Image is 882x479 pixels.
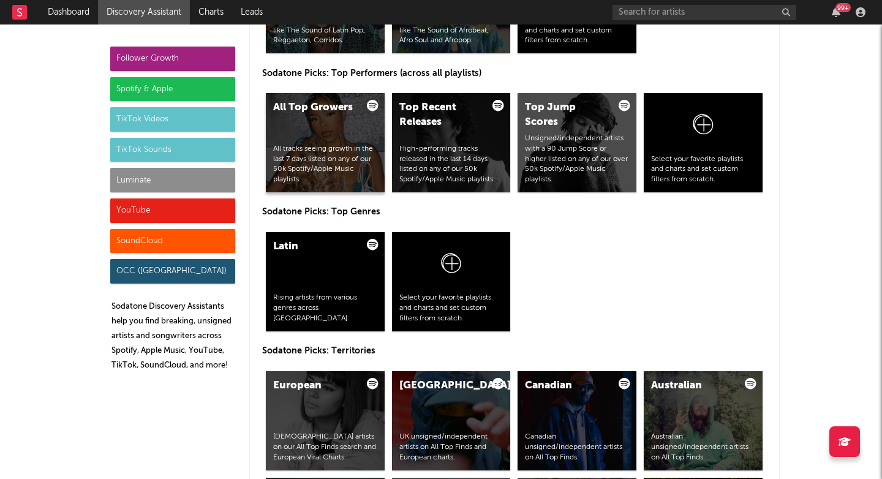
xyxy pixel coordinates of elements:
div: YouTube [110,198,235,223]
a: [GEOGRAPHIC_DATA]UK unsigned/independent artists on All Top Finds and European charts. [392,371,511,470]
div: Unsigned/independent artists with a 90 Jump Score or higher listed on any of our over 50k Spotify... [525,134,629,185]
div: SoundCloud [110,229,235,254]
div: UK unsigned/independent artists on All Top Finds and European charts. [399,432,503,462]
p: Sodatone Picks: Top Performers (across all playlists) [262,66,767,81]
div: High-performing tracks released in the last 14 days listed on any of our 50k Spotify/Apple Music ... [399,144,503,185]
input: Search for artists [612,5,796,20]
button: 99+ [832,7,840,17]
a: CanadianCanadian unsigned/independent artists on All Top Finds. [518,371,636,470]
a: All Top GrowersAll tracks seeing growth in the last 7 days listed on any of our 50k Spotify/Apple... [266,93,385,192]
div: All tracks seeing growth in the last 7 days listed on any of our 50k Spotify/Apple Music playlists. [273,144,377,185]
a: Select your favorite playlists and charts and set custom filters from scratch. [644,93,763,192]
a: Top Jump ScoresUnsigned/independent artists with a 90 Jump Score or higher listed on any of our o... [518,93,636,192]
div: All Top Growers [273,100,356,115]
div: [DEMOGRAPHIC_DATA] artists on our All Top Finds search and European Viral Charts. [273,432,377,462]
div: Tracks from indicator playlists like The Sound of Afrobeat, Afro Soul and Afropop. [399,15,503,46]
div: OCC ([GEOGRAPHIC_DATA]) [110,259,235,284]
div: Top Jump Scores [525,100,608,130]
a: Top Recent ReleasesHigh-performing tracks released in the last 14 days listed on any of our 50k S... [392,93,511,192]
div: 99 + [835,3,851,12]
div: Australian [651,379,734,393]
div: Select your favorite playlists and charts and set custom filters from scratch. [651,154,755,185]
a: AustralianAustralian unsigned/independent artists on All Top Finds. [644,371,763,470]
div: Top Recent Releases [399,100,483,130]
div: Select your favorite playlists and charts and set custom filters from scratch. [399,293,503,323]
div: European [273,379,356,393]
div: Follower Growth [110,47,235,71]
div: Spotify & Apple [110,77,235,102]
div: Canadian [525,379,608,393]
div: Latin [273,240,356,254]
div: TikTok Sounds [110,138,235,162]
div: Canadian unsigned/independent artists on All Top Finds. [525,432,629,462]
div: Tracks from indicator playlists like The Sound of Latin Pop, Reggaeton, Corridos. [273,15,377,46]
a: Select your favorite playlists and charts and set custom filters from scratch. [392,232,511,331]
div: TikTok Videos [110,107,235,132]
p: Sodatone Picks: Top Genres [262,205,767,219]
div: Rising artists from various genres across [GEOGRAPHIC_DATA]. [273,293,377,323]
div: Australian unsigned/independent artists on All Top Finds. [651,432,755,462]
a: LatinRising artists from various genres across [GEOGRAPHIC_DATA]. [266,232,385,331]
div: Select your favorite playlists and charts and set custom filters from scratch. [525,15,629,46]
div: [GEOGRAPHIC_DATA] [399,379,483,393]
p: Sodatone Discovery Assistants help you find breaking, unsigned artists and songwriters across Spo... [111,300,235,373]
p: Sodatone Picks: Territories [262,344,767,358]
div: Luminate [110,168,235,192]
a: European[DEMOGRAPHIC_DATA] artists on our All Top Finds search and European Viral Charts. [266,371,385,470]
